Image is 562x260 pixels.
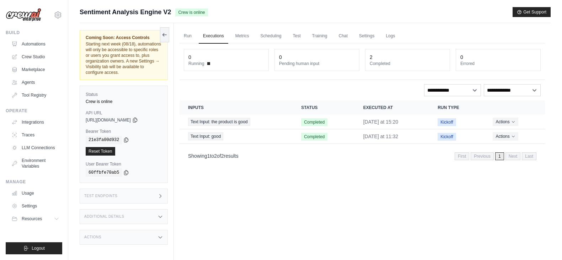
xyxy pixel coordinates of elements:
th: Inputs [180,101,293,115]
span: Kickoff [438,118,456,126]
span: Starting next week (08/18), automations will only be accessible to specific roles or users you gr... [86,42,161,75]
dt: Pending human input [279,61,355,66]
button: Logout [6,242,62,254]
a: Agents [9,77,62,88]
nav: Pagination [455,152,536,160]
span: Sentiment Analysis Engine V2 [80,7,171,17]
span: Completed [301,133,327,141]
a: Settings [9,200,62,212]
h3: Additional Details [84,215,124,219]
span: Resources [22,216,42,222]
a: View execution details for Text Input [188,118,284,126]
span: Kickoff [438,133,456,141]
dt: Errored [460,61,536,66]
span: 2 [214,153,217,159]
div: 0 [279,54,282,61]
img: Logo [6,8,41,22]
div: 2 [370,54,373,61]
label: API URL [86,110,162,116]
label: Bearer Token [86,129,162,134]
a: Executions [199,29,228,44]
a: Marketplace [9,64,62,75]
a: Test [289,29,305,44]
div: Operate [6,108,62,114]
span: Completed [301,118,327,126]
div: Build [6,30,62,36]
span: 1 [207,153,210,159]
a: LLM Connections [9,142,62,153]
a: Usage [9,188,62,199]
div: 0 [460,54,463,61]
time: August 12, 2025 at 11:32 IST [363,134,398,139]
span: Next [505,152,521,160]
time: August 12, 2025 at 15:20 IST [363,119,398,125]
th: Run Type [429,101,484,115]
dt: Completed [370,61,445,66]
span: 2 [221,153,224,159]
a: Environment Variables [9,155,62,172]
span: First [455,152,469,160]
label: User Bearer Token [86,161,162,167]
span: [URL][DOMAIN_NAME] [86,117,131,123]
span: Text Input: good [188,132,223,140]
div: Crew is online [86,99,162,104]
section: Crew executions table [180,101,545,165]
nav: Pagination [180,147,545,165]
a: Automations [9,38,62,50]
p: Showing to of results [188,152,239,159]
a: Chat [334,29,352,44]
a: Metrics [231,29,253,44]
a: Tool Registry [9,90,62,101]
span: 1 [495,152,504,160]
a: Crew Studio [9,51,62,63]
a: Scheduling [256,29,285,44]
button: Actions for execution [493,118,518,126]
a: Integrations [9,117,62,128]
span: Coming Soon: Access Controls [86,35,162,40]
a: Traces [9,129,62,141]
span: Last [522,152,536,160]
span: Text Input: the product is good [188,118,250,126]
button: Resources [9,213,62,224]
div: Manage [6,179,62,185]
span: Previous [471,152,494,160]
th: Status [293,101,354,115]
a: Settings [355,29,379,44]
code: 21e3fa00d932 [86,136,122,144]
a: Training [308,29,332,44]
h3: Actions [84,235,101,239]
button: Actions for execution [493,132,518,141]
button: Get Support [513,7,551,17]
div: 0 [188,54,191,61]
th: Executed at [355,101,429,115]
span: Crew is online [175,9,208,16]
code: 60ffbfe70ab5 [86,168,122,177]
a: Run [180,29,196,44]
h3: Test Endpoints [84,194,118,198]
a: Logs [381,29,399,44]
span: Running [188,61,204,66]
a: Reset Token [86,147,115,156]
a: View execution details for Text Input [188,132,284,140]
label: Status [86,92,162,97]
span: Logout [32,245,45,251]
